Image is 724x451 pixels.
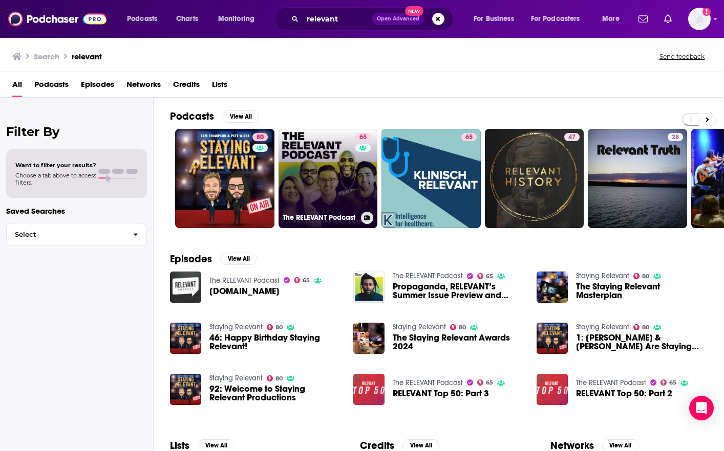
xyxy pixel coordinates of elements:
a: Relevant.TV [209,287,280,296]
img: User Profile [688,8,711,30]
a: 65The RELEVANT Podcast [279,129,378,228]
img: 1: Sam & Pete Are Staying Relevant [537,323,568,354]
img: Propaganda, RELEVANT’s Summer Issue Preview and Mental Health Expert Dr. Peace Amadi [353,272,385,303]
span: More [602,12,620,26]
a: Networks [126,76,161,97]
a: 80 [175,129,274,228]
span: 80 [459,325,466,330]
span: For Business [474,12,514,26]
span: Podcasts [34,76,69,97]
span: Logged in as shcarlos [688,8,711,30]
a: The RELEVANT Podcast [209,276,280,285]
span: New [405,6,423,16]
a: PodcastsView All [170,110,259,123]
a: Staying Relevant [209,374,263,382]
span: 65 [486,380,493,385]
span: RELEVANT Top 50: Part 2 [576,389,672,398]
a: 28 [668,133,683,141]
a: The RELEVANT Podcast [393,272,463,280]
span: 65 [303,278,310,283]
button: Select [6,223,147,246]
p: Saved Searches [6,206,147,216]
a: Lists [212,76,227,97]
button: open menu [524,11,595,27]
span: 1: [PERSON_NAME] & [PERSON_NAME] Are Staying Relevant [576,333,708,351]
img: The Staying Relevant Awards 2024 [353,323,385,354]
h3: relevant [72,52,102,61]
h2: Filter By [6,124,147,139]
span: Choose a tab above to access filters. [15,172,96,186]
a: Credits [173,76,200,97]
img: 92: Welcome to Staying Relevant Productions [170,374,201,405]
a: 65 [477,273,494,279]
span: Charts [176,12,198,26]
button: open menu [211,11,268,27]
a: 80 [267,324,283,330]
a: The RELEVANT Podcast [576,378,646,387]
span: 65 [465,132,473,143]
img: The Staying Relevant Masterplan [537,272,568,303]
span: 80 [275,376,283,381]
span: Podcasts [127,12,157,26]
a: RELEVANT Top 50: Part 3 [393,389,489,398]
h2: Podcasts [170,110,214,123]
a: Episodes [81,76,114,97]
h3: The RELEVANT Podcast [283,213,357,222]
img: RELEVANT Top 50: Part 3 [353,374,385,405]
img: Podchaser - Follow, Share and Rate Podcasts [8,9,107,29]
span: 65 [359,132,367,143]
svg: Add a profile image [702,8,711,16]
a: 80 [633,273,650,279]
a: All [12,76,22,97]
span: 65 [669,380,676,385]
a: The Staying Relevant Awards 2024 [393,333,524,351]
span: Select [7,231,125,238]
span: 65 [486,274,493,279]
span: 80 [257,132,264,143]
a: 28 [588,129,687,228]
span: 80 [642,325,649,330]
img: Relevant.TV [170,272,201,303]
button: open menu [595,11,632,27]
input: Search podcasts, credits, & more... [303,11,372,27]
span: Open Advanced [377,16,419,21]
a: 46: Happy Birthday Staying Relevant! [209,333,341,351]
a: 47 [485,129,584,228]
button: Open AdvancedNew [372,13,424,25]
a: Charts [169,11,204,27]
button: View All [220,253,257,265]
a: 92: Welcome to Staying Relevant Productions [209,385,341,402]
button: open menu [466,11,527,27]
a: EpisodesView All [170,253,257,265]
a: 80 [450,324,466,330]
div: Search podcasts, credits, & more... [284,7,463,31]
button: open menu [120,11,171,27]
a: RELEVANT Top 50: Part 2 [537,374,568,405]
a: 65 [477,379,494,386]
button: View All [222,110,259,123]
span: Want to filter your results? [15,162,96,169]
a: 80 [633,324,650,330]
a: 65 [381,129,481,228]
span: Propaganda, RELEVANT’s Summer Issue Preview and Mental Health Expert Dr. Peace Amadi [393,282,524,300]
img: 46: Happy Birthday Staying Relevant! [170,323,201,354]
a: The Staying Relevant Masterplan [576,282,708,300]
